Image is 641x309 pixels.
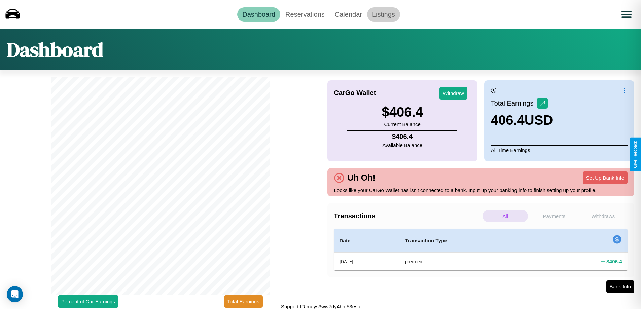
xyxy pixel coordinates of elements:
[7,36,103,64] h1: Dashboard
[633,141,638,168] div: Give Feedback
[334,186,628,195] p: Looks like your CarGo Wallet has isn't connected to a bank. Input up your banking info to finish ...
[334,229,628,270] table: simple table
[340,237,395,245] h4: Date
[334,253,400,271] th: [DATE]
[405,237,534,245] h4: Transaction Type
[58,295,118,308] button: Percent of Car Earnings
[367,7,400,22] a: Listings
[7,286,23,302] div: Open Intercom Messenger
[606,258,622,265] h4: $ 406.4
[439,87,467,100] button: Withdraw
[617,5,636,24] button: Open menu
[491,113,553,128] h3: 406.4 USD
[580,210,626,222] p: Withdraws
[237,7,280,22] a: Dashboard
[382,120,423,129] p: Current Balance
[280,7,330,22] a: Reservations
[606,280,634,293] button: Bank Info
[583,171,628,184] button: Set Up Bank Info
[400,253,539,271] th: payment
[330,7,367,22] a: Calendar
[382,105,423,120] h3: $ 406.4
[224,295,263,308] button: Total Earnings
[483,210,528,222] p: All
[491,97,537,109] p: Total Earnings
[344,173,379,183] h4: Uh Oh!
[382,133,422,141] h4: $ 406.4
[491,145,628,155] p: All Time Earnings
[531,210,577,222] p: Payments
[382,141,422,150] p: Available Balance
[334,89,376,97] h4: CarGo Wallet
[334,212,481,220] h4: Transactions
